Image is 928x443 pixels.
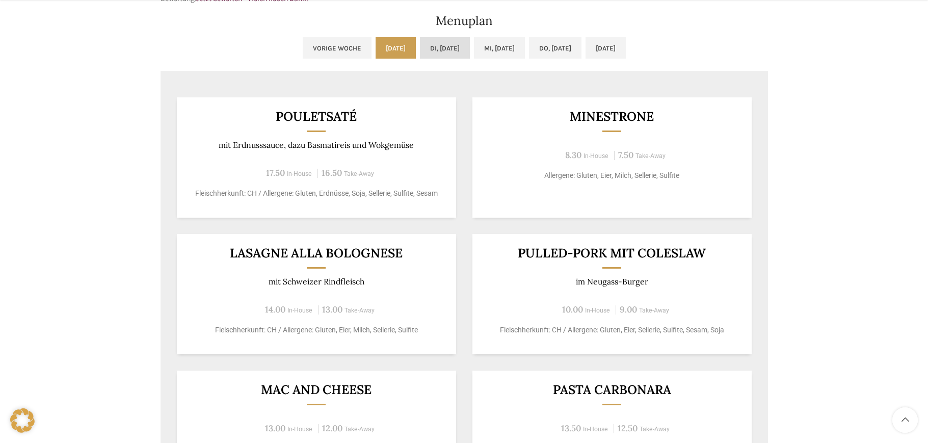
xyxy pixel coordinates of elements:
p: mit Erdnusssauce, dazu Basmatireis und Wokgemüse [189,140,443,150]
span: Take-Away [344,170,374,177]
p: Fleischherkunft: CH / Allergene: Gluten, Eier, Milch, Sellerie, Sulfite [189,325,443,335]
span: 16.50 [322,167,342,178]
a: [DATE] [586,37,626,59]
p: Fleischherkunft: CH / Allergene: Gluten, Eier, Sellerie, Sulfite, Sesam, Soja [485,325,739,335]
span: Take-Away [344,426,375,433]
span: 13.00 [322,304,342,315]
h3: Minestrone [485,110,739,123]
span: Take-Away [640,426,670,433]
p: Fleischherkunft: CH / Allergene: Gluten, Erdnüsse, Soja, Sellerie, Sulfite, Sesam [189,188,443,199]
span: In-House [583,426,608,433]
span: In-House [287,426,312,433]
span: 13.00 [265,423,285,434]
p: mit Schweizer Rindfleisch [189,277,443,286]
p: im Neugass-Burger [485,277,739,286]
span: 7.50 [618,149,633,161]
span: In-House [287,307,312,314]
p: Allergene: Gluten, Eier, Milch, Sellerie, Sulfite [485,170,739,181]
a: Do, [DATE] [529,37,581,59]
span: Take-Away [639,307,669,314]
a: Vorige Woche [303,37,372,59]
span: 9.00 [620,304,637,315]
a: Di, [DATE] [420,37,470,59]
span: Take-Away [344,307,375,314]
a: [DATE] [376,37,416,59]
span: 10.00 [562,304,583,315]
span: In-House [585,307,610,314]
h3: Pulled-Pork mit Coleslaw [485,247,739,259]
h3: Pouletsaté [189,110,443,123]
h3: Pasta Carbonara [485,383,739,396]
span: 17.50 [266,167,285,178]
span: 13.50 [561,423,581,434]
span: Take-Away [635,152,666,160]
a: Mi, [DATE] [474,37,525,59]
h3: Mac and Cheese [189,383,443,396]
span: In-House [287,170,312,177]
h3: LASAGNE ALLA BOLOGNESE [189,247,443,259]
span: In-House [584,152,608,160]
h2: Menuplan [161,15,768,27]
span: 12.00 [322,423,342,434]
span: 14.00 [265,304,285,315]
span: 8.30 [565,149,581,161]
a: Scroll to top button [892,407,918,433]
span: 12.50 [618,423,638,434]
